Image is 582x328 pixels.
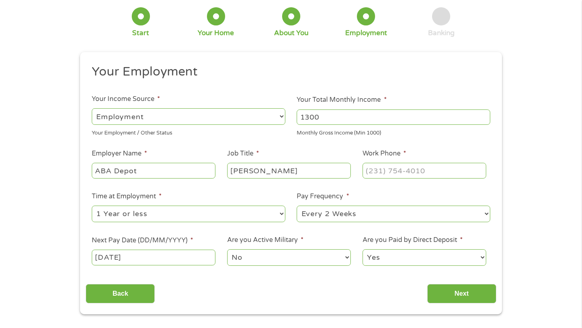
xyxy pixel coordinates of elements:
[92,64,485,80] h2: Your Employment
[363,163,486,178] input: (231) 754-4010
[427,284,496,304] input: Next
[274,29,308,38] div: About You
[297,109,490,125] input: 1800
[132,29,149,38] div: Start
[297,126,490,137] div: Monthly Gross Income (Min 1000)
[227,149,259,158] label: Job Title
[86,284,155,304] input: Back
[92,95,160,103] label: Your Income Source
[345,29,387,38] div: Employment
[92,192,162,201] label: Time at Employment
[92,149,147,158] label: Employer Name
[428,29,455,38] div: Banking
[92,163,215,178] input: Walmart
[198,29,234,38] div: Your Home
[297,96,386,104] label: Your Total Monthly Income
[227,236,304,244] label: Are you Active Military
[92,236,193,245] label: Next Pay Date (DD/MM/YYYY)
[227,163,351,178] input: Cashier
[92,126,285,137] div: Your Employment / Other Status
[92,250,215,265] input: ---Click Here for Calendar ---
[363,149,406,158] label: Work Phone
[297,192,349,201] label: Pay Frequency
[363,236,463,244] label: Are you Paid by Direct Deposit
